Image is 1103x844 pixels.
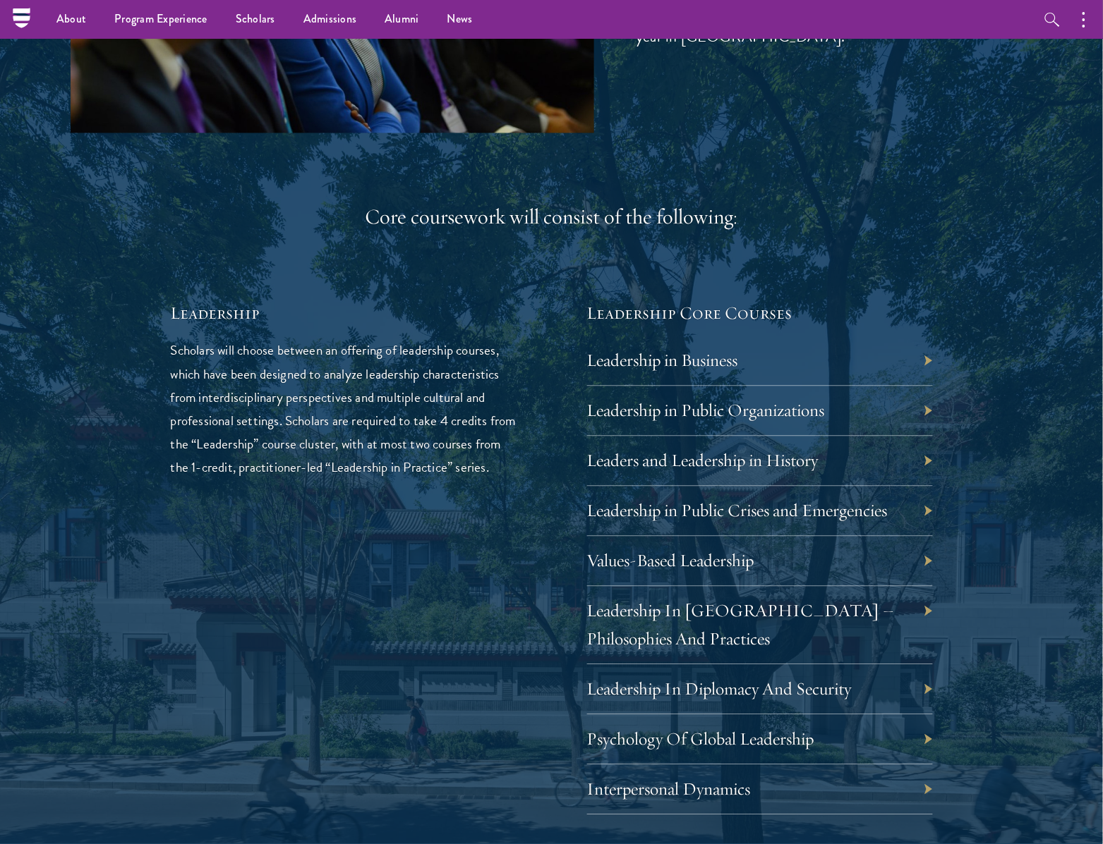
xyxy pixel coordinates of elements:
[587,550,754,572] a: Values-Based Leadership
[171,204,933,232] div: Core coursework will consist of the following:
[587,400,825,422] a: Leadership in Public Organizations
[587,500,888,522] a: Leadership in Public Crises and Emergencies
[587,600,895,650] a: Leadership In [GEOGRAPHIC_DATA] – Philosophies And Practices
[171,339,517,479] p: Scholars will choose between an offering of leadership courses, which have been designed to analy...
[587,678,852,700] a: Leadership In Diplomacy And Security
[587,778,751,800] a: Interpersonal Dynamics
[587,728,814,750] a: Psychology Of Global Leadership
[587,450,819,472] a: Leaders and Leadership in History
[587,302,933,326] h5: Leadership Core Courses
[171,302,517,326] h5: Leadership
[587,350,738,372] a: Leadership in Business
